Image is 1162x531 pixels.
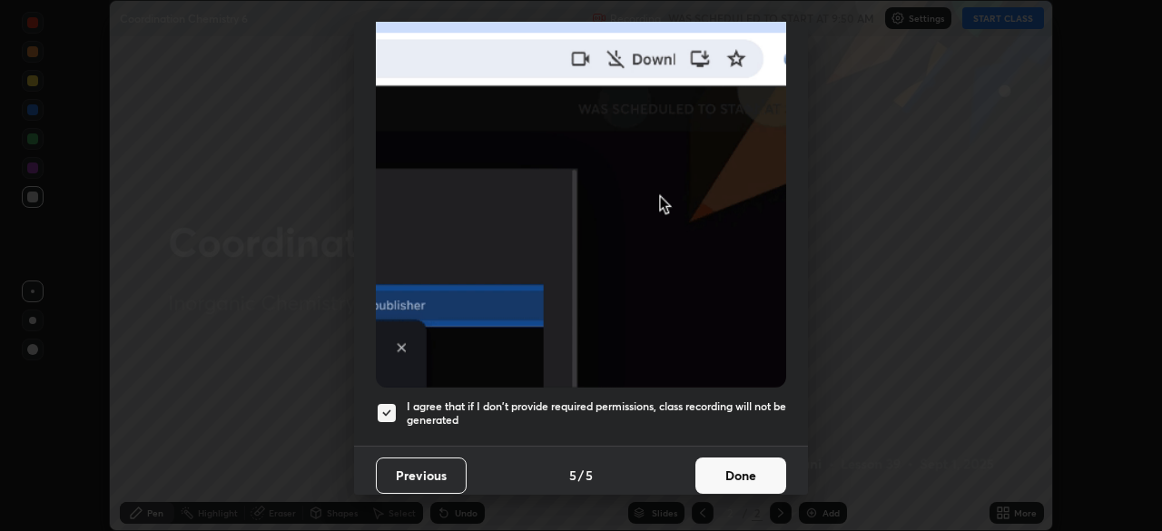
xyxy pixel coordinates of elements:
[376,457,467,494] button: Previous
[695,457,786,494] button: Done
[407,399,786,428] h5: I agree that if I don't provide required permissions, class recording will not be generated
[569,466,576,485] h4: 5
[578,466,584,485] h4: /
[586,466,593,485] h4: 5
